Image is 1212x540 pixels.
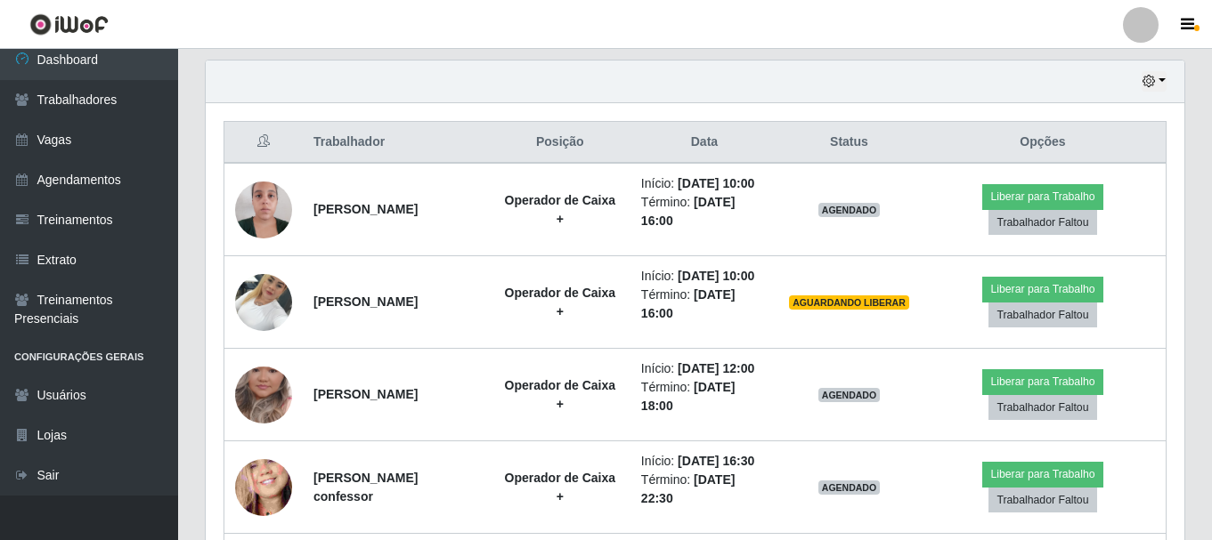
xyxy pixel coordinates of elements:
li: Início: [641,174,768,193]
span: AGENDADO [818,388,881,402]
th: Trabalhador [303,122,490,164]
li: Término: [641,286,768,323]
strong: Operador de Caixa + [505,378,616,411]
li: Início: [641,359,768,378]
th: Status [778,122,920,164]
span: AGENDADO [818,480,881,495]
time: [DATE] 10:00 [678,176,754,190]
li: Término: [641,378,768,415]
time: [DATE] 12:00 [678,361,754,375]
strong: [PERSON_NAME] confessor [313,471,418,504]
li: Início: [641,267,768,286]
li: Término: [641,193,768,230]
time: [DATE] 16:30 [678,454,754,468]
th: Posição [490,122,630,164]
strong: [PERSON_NAME] [313,202,418,216]
time: [DATE] 10:00 [678,269,754,283]
button: Liberar para Trabalho [982,184,1102,209]
img: 1752705745572.jpeg [235,264,292,340]
button: Trabalhador Faltou [988,395,1096,420]
img: CoreUI Logo [29,13,109,36]
button: Liberar para Trabalho [982,277,1102,302]
button: Trabalhador Faltou [988,210,1096,235]
strong: Operador de Caixa + [505,471,616,504]
img: 1701705858749.jpeg [235,172,292,247]
strong: [PERSON_NAME] [313,387,418,401]
button: Trabalhador Faltou [988,302,1096,327]
span: AGUARDANDO LIBERAR [789,295,909,310]
span: AGENDADO [818,203,881,217]
strong: Operador de Caixa + [505,286,616,318]
button: Trabalhador Faltou [988,488,1096,512]
th: Data [630,122,778,164]
th: Opções [920,122,1167,164]
strong: [PERSON_NAME] [313,294,418,309]
img: 1705100685258.jpeg [235,344,292,446]
li: Término: [641,471,768,508]
strong: Operador de Caixa + [505,193,616,226]
button: Liberar para Trabalho [982,369,1102,394]
li: Início: [641,452,768,471]
button: Liberar para Trabalho [982,462,1102,487]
